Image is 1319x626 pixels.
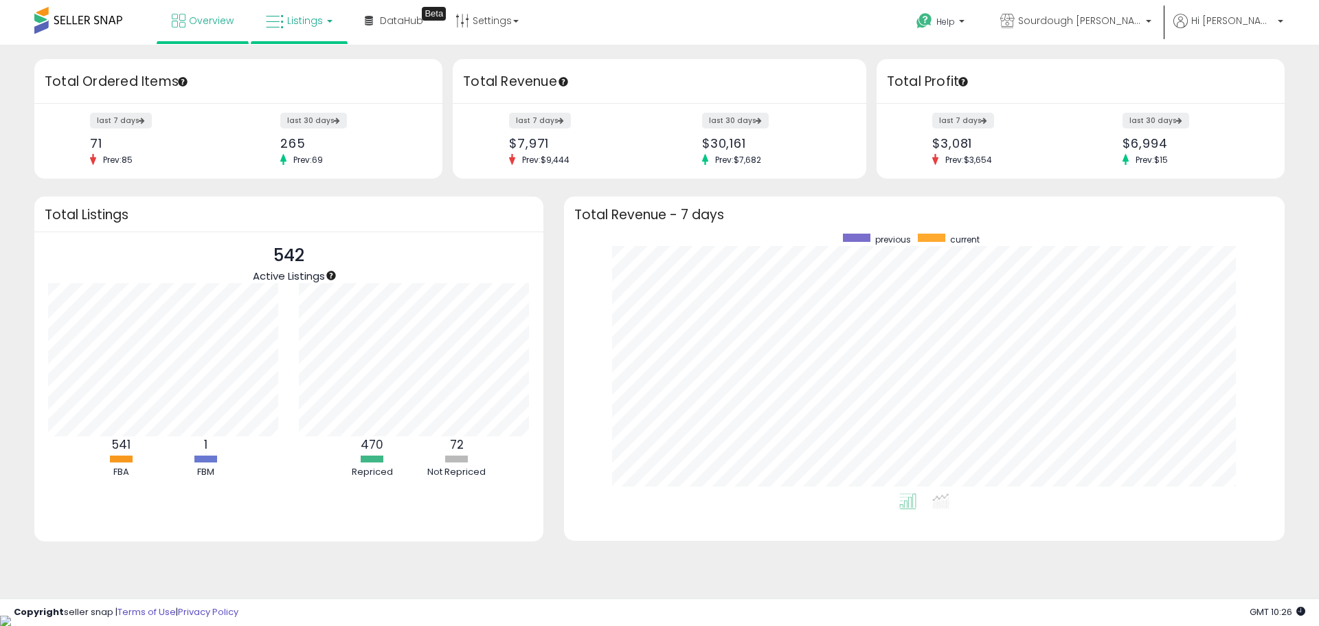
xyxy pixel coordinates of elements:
a: Hi [PERSON_NAME] [1173,14,1283,45]
a: Privacy Policy [178,605,238,618]
span: Overview [189,14,234,27]
div: Tooltip anchor [325,269,337,282]
span: Listings [287,14,323,27]
div: Tooltip anchor [957,76,969,88]
h3: Total Listings [45,210,533,220]
span: Prev: $3,654 [938,154,999,166]
div: FBA [80,466,162,479]
label: last 7 days [932,113,994,128]
label: last 30 days [1123,113,1189,128]
strong: Copyright [14,605,64,618]
span: Active Listings [253,269,325,283]
div: Repriced [331,466,414,479]
span: previous [875,234,911,245]
span: Prev: $7,682 [708,154,768,166]
span: Sourdough [PERSON_NAME] [1018,14,1142,27]
a: Terms of Use [117,605,176,618]
h3: Total Revenue [463,72,856,91]
label: last 30 days [280,113,347,128]
div: FBM [164,466,247,479]
b: 1 [204,436,207,453]
span: Prev: 85 [96,154,139,166]
a: Help [905,2,978,45]
p: 542 [253,243,325,269]
span: Hi [PERSON_NAME] [1191,14,1274,27]
span: 2025-09-6 10:26 GMT [1250,605,1305,618]
div: $6,994 [1123,136,1261,150]
b: 541 [112,436,131,453]
div: $7,971 [509,136,649,150]
div: 265 [280,136,418,150]
div: Tooltip anchor [177,76,189,88]
b: 470 [361,436,383,453]
div: 71 [90,136,228,150]
b: 72 [450,436,464,453]
div: seller snap | | [14,606,238,619]
label: last 7 days [509,113,571,128]
label: last 30 days [702,113,769,128]
div: $30,161 [702,136,842,150]
div: Not Repriced [416,466,498,479]
h3: Total Ordered Items [45,72,432,91]
span: Prev: $15 [1129,154,1175,166]
span: Prev: 69 [286,154,330,166]
span: Help [936,16,955,27]
div: $3,081 [932,136,1070,150]
span: DataHub [380,14,423,27]
div: Tooltip anchor [557,76,570,88]
label: last 7 days [90,113,152,128]
h3: Total Profit [887,72,1274,91]
span: Prev: $9,444 [515,154,576,166]
h3: Total Revenue - 7 days [574,210,1274,220]
div: Tooltip anchor [422,7,446,21]
span: current [950,234,980,245]
i: Get Help [916,12,933,30]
